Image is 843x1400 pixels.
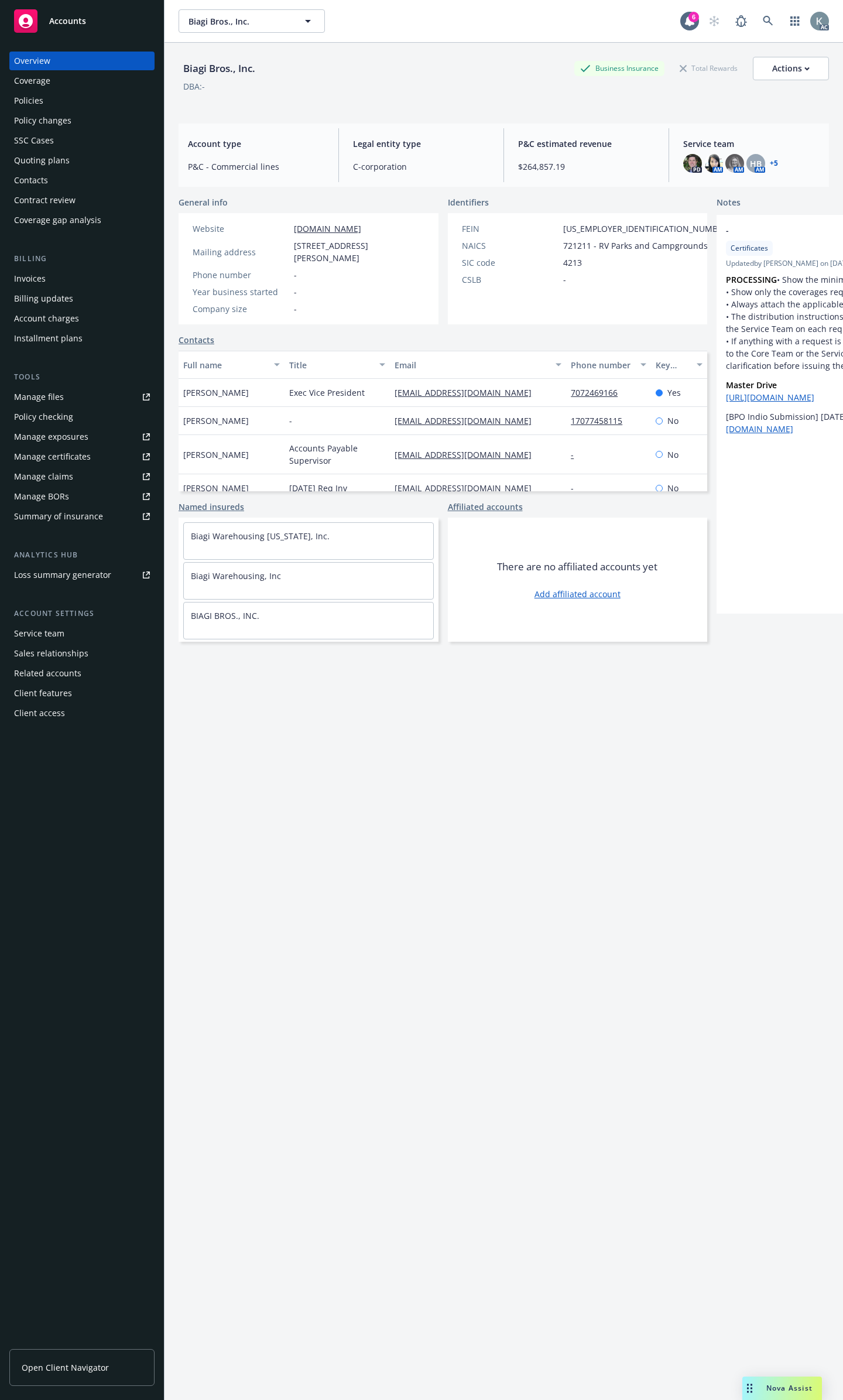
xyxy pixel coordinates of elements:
a: Add affiliated account [534,588,621,600]
span: [US_EMPLOYER_IDENTIFICATION_NUMBER] [563,223,731,235]
span: Accounts Payable Supervisor [289,442,386,467]
span: Yes [667,386,681,399]
span: 721211 - RV Parks and Campgrounds [563,239,708,252]
div: Key contact [656,359,690,371]
button: Email [390,351,566,379]
div: Policy checking [14,408,73,426]
div: DBA: - [183,80,205,93]
a: Manage BORs [9,487,155,506]
span: No [667,415,678,427]
a: Manage certificates [9,447,155,466]
a: Account charges [9,309,155,328]
span: Open Client Navigator [22,1361,109,1374]
a: Biagi Warehousing [US_STATE], Inc. [191,530,330,542]
div: SSC Cases [14,131,54,150]
a: Overview [9,52,155,70]
div: Manage certificates [14,447,91,466]
span: - [294,303,297,315]
span: [PERSON_NAME] [183,386,249,399]
div: Account charges [14,309,79,328]
a: Accounts [9,5,155,37]
span: HB [750,158,762,170]
a: BIAGI BROS., INC. [191,610,259,621]
span: [STREET_ADDRESS][PERSON_NAME] [294,239,424,264]
div: Billing [9,253,155,265]
a: Policy changes [9,111,155,130]
a: Billing updates [9,289,155,308]
button: Title [285,351,390,379]
div: CSLB [462,273,558,286]
a: [URL][DOMAIN_NAME] [726,392,814,403]
div: 6 [688,12,699,22]
a: [EMAIL_ADDRESS][DOMAIN_NAME] [395,387,541,398]
div: Email [395,359,549,371]
a: Coverage gap analysis [9,211,155,230]
a: Manage exposures [9,427,155,446]
span: [PERSON_NAME] [183,449,249,461]
div: Phone number [571,359,633,371]
a: 17077458115 [571,415,632,426]
img: photo [810,12,829,30]
a: - [571,482,583,494]
img: photo [683,154,702,173]
div: Website [193,223,289,235]
span: Exec Vice President [289,386,365,399]
a: Manage claims [9,467,155,486]
button: Biagi Bros., Inc. [179,9,325,33]
div: Manage files [14,388,64,406]
div: Sales relationships [14,644,88,663]
span: - [294,286,297,298]
span: P&C - Commercial lines [188,160,324,173]
div: Mailing address [193,246,289,258]
div: Client features [14,684,72,703]
span: 4213 [563,256,582,269]
a: Contract review [9,191,155,210]
a: Sales relationships [9,644,155,663]
a: Quoting plans [9,151,155,170]
div: Client access [14,704,65,723]
a: Client access [9,704,155,723]
span: Certificates [731,243,768,254]
strong: PROCESSING [726,274,777,285]
span: [PERSON_NAME] [183,415,249,427]
div: NAICS [462,239,558,252]
div: Year business started [193,286,289,298]
strong: Master Drive [726,379,777,391]
a: +5 [770,160,778,167]
a: Client features [9,684,155,703]
span: Service team [683,138,820,150]
span: $264,857.19 [518,160,654,173]
a: [DOMAIN_NAME] [294,223,361,234]
a: [EMAIL_ADDRESS][DOMAIN_NAME] [395,415,541,426]
button: Phone number [566,351,650,379]
span: Notes [717,196,741,210]
div: Full name [183,359,267,371]
div: Coverage gap analysis [14,211,101,230]
a: Installment plans [9,329,155,348]
span: Nova Assist [766,1383,813,1393]
div: Manage BORs [14,487,69,506]
div: Account settings [9,608,155,619]
a: Policies [9,91,155,110]
span: No [667,482,678,494]
div: Business Insurance [574,61,664,76]
div: Analytics hub [9,549,155,561]
div: Tools [9,371,155,383]
div: Contract review [14,191,76,210]
span: Biagi Bros., Inc. [189,15,290,28]
button: Full name [179,351,285,379]
div: Quoting plans [14,151,70,170]
div: Manage claims [14,467,73,486]
a: [EMAIL_ADDRESS][DOMAIN_NAME] [395,482,541,494]
div: Manage exposures [14,427,88,446]
span: [PERSON_NAME] [183,482,249,494]
div: Title [289,359,373,371]
span: - [563,273,566,286]
div: Drag to move [742,1377,757,1400]
a: Service team [9,624,155,643]
a: Related accounts [9,664,155,683]
div: Coverage [14,71,50,90]
div: Billing updates [14,289,73,308]
a: Coverage [9,71,155,90]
